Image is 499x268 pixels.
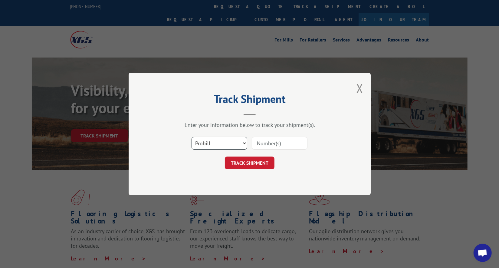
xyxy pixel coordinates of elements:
[356,80,363,96] button: Close modal
[159,121,340,128] div: Enter your information below to track your shipment(s).
[252,137,307,150] input: Number(s)
[474,244,492,262] a: Open chat
[159,95,340,106] h2: Track Shipment
[225,157,274,169] button: TRACK SHIPMENT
